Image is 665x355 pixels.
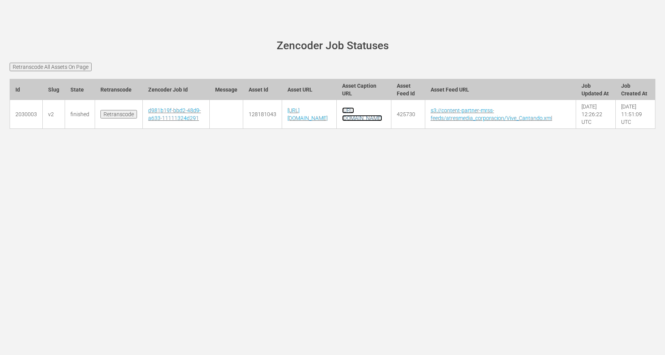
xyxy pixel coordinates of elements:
a: [URL][DOMAIN_NAME] [342,107,382,121]
th: Slug [43,79,65,100]
td: 128181043 [243,100,282,129]
h1: Zencoder Job Statuses [20,40,645,52]
th: Job Updated At [576,79,615,100]
td: 425730 [391,100,425,129]
input: Retranscode [100,110,137,118]
th: Retranscode [95,79,143,100]
td: finished [65,100,95,129]
th: Zencoder Job Id [143,79,210,100]
th: Asset URL [282,79,337,100]
th: Job Created At [615,79,655,100]
th: Asset Feed Id [391,79,425,100]
input: Retranscode All Assets On Page [10,63,92,71]
th: Asset Id [243,79,282,100]
a: [URL][DOMAIN_NAME] [287,107,327,121]
td: 2030003 [10,100,43,129]
th: Message [210,79,243,100]
td: [DATE] 12:26:22 UTC [576,100,615,129]
a: d981b19f-bbd2-48d9-a633-11111324d291 [148,107,201,121]
td: v2 [43,100,65,129]
td: [DATE] 11:51:09 UTC [615,100,655,129]
a: s3://content-partner-mrss-feeds/atresmedia_corporacion/Vive_Cantando.xml [431,107,552,121]
th: State [65,79,95,100]
th: Asset Feed URL [425,79,576,100]
th: Asset Caption URL [337,79,391,100]
th: Id [10,79,43,100]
